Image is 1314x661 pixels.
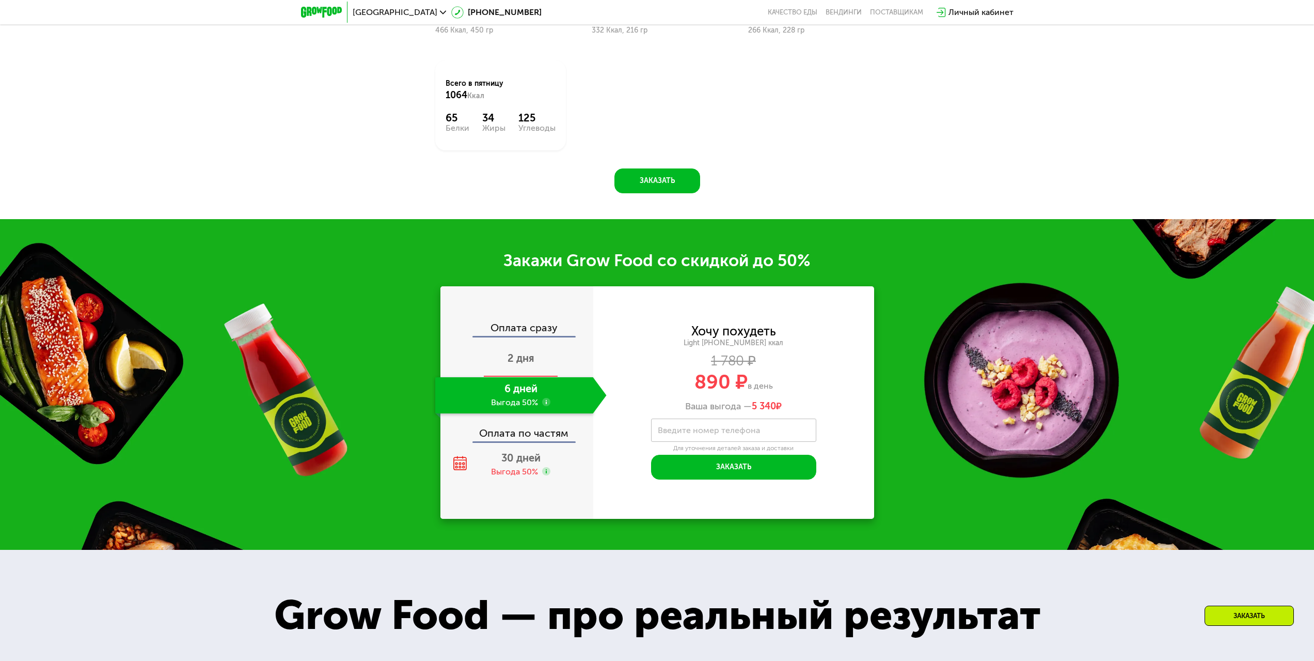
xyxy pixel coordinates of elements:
div: Хочу похудеть [691,326,776,337]
div: Личный кабинет [948,6,1014,19]
div: 34 [482,112,505,124]
div: Выгода 50% [491,466,538,478]
button: Заказать [614,168,700,193]
div: Ваша выгода — [593,401,874,412]
div: 466 Ккал, 450 гр [435,26,566,35]
span: в день [748,381,773,391]
span: 1064 [446,89,467,101]
a: Качество еды [768,8,817,17]
div: Для уточнения деталей заказа и доставки [651,444,816,453]
span: ₽ [752,401,782,412]
span: 30 дней [501,452,541,464]
button: Заказать [651,455,816,480]
div: Белки [446,124,469,132]
span: [GEOGRAPHIC_DATA] [353,8,437,17]
label: Введите номер телефона [658,427,760,433]
div: 65 [446,112,469,124]
span: 890 ₽ [694,370,748,394]
span: 2 дня [508,352,534,364]
div: 266 Ккал, 228 гр [748,26,879,35]
span: 5 340 [752,401,776,412]
div: 1 780 ₽ [593,356,874,367]
div: 332 Ккал, 216 гр [592,26,722,35]
div: 125 [518,112,556,124]
div: Light [PHONE_NUMBER] ккал [593,339,874,348]
div: Grow Food — про реальный результат [243,584,1071,647]
div: Углеводы [518,124,556,132]
div: Всего в пятницу [446,79,556,101]
a: Вендинги [826,8,862,17]
div: Оплата сразу [441,322,593,336]
div: Жиры [482,124,505,132]
div: Оплата по частям [441,418,593,441]
span: Ккал [467,91,484,100]
div: поставщикам [870,8,923,17]
div: Заказать [1205,606,1294,626]
a: [PHONE_NUMBER] [451,6,542,19]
